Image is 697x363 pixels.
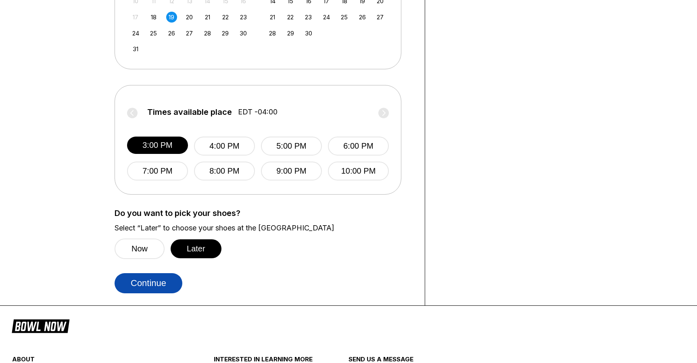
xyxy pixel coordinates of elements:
[194,137,255,156] button: 4:00 PM
[115,239,165,259] button: Now
[184,12,195,23] div: Choose Wednesday, August 20th, 2025
[115,209,413,218] label: Do you want to pick your shoes?
[303,12,314,23] div: Choose Tuesday, September 23rd, 2025
[375,12,386,23] div: Choose Saturday, September 27th, 2025
[339,12,350,23] div: Choose Thursday, September 25th, 2025
[328,137,389,156] button: 6:00 PM
[202,12,213,23] div: Choose Thursday, August 21st, 2025
[115,224,413,232] label: Select “Later” to choose your shoes at the [GEOGRAPHIC_DATA]
[238,12,249,23] div: Choose Saturday, August 23rd, 2025
[321,12,332,23] div: Choose Wednesday, September 24th, 2025
[261,162,322,180] button: 9:00 PM
[238,108,278,116] span: EDT -04:00
[238,28,249,39] div: Choose Saturday, August 30th, 2025
[148,12,159,23] div: Choose Monday, August 18th, 2025
[166,12,177,23] div: Choose Tuesday, August 19th, 2025
[285,12,296,23] div: Choose Monday, September 22nd, 2025
[130,44,141,54] div: Choose Sunday, August 31st, 2025
[303,28,314,39] div: Choose Tuesday, September 30th, 2025
[194,162,255,180] button: 8:00 PM
[267,28,278,39] div: Choose Sunday, September 28th, 2025
[357,12,368,23] div: Choose Friday, September 26th, 2025
[130,12,141,23] div: Not available Sunday, August 17th, 2025
[202,28,213,39] div: Choose Thursday, August 28th, 2025
[285,28,296,39] div: Choose Monday, September 29th, 2025
[148,28,159,39] div: Choose Monday, August 25th, 2025
[220,28,231,39] div: Choose Friday, August 29th, 2025
[127,137,188,154] button: 3:00 PM
[115,273,182,293] button: Continue
[147,108,232,116] span: Times available place
[166,28,177,39] div: Choose Tuesday, August 26th, 2025
[130,28,141,39] div: Choose Sunday, August 24th, 2025
[184,28,195,39] div: Choose Wednesday, August 27th, 2025
[328,162,389,180] button: 10:00 PM
[127,162,188,180] button: 7:00 PM
[261,137,322,156] button: 5:00 PM
[171,239,221,258] button: Later
[267,12,278,23] div: Choose Sunday, September 21st, 2025
[220,12,231,23] div: Choose Friday, August 22nd, 2025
